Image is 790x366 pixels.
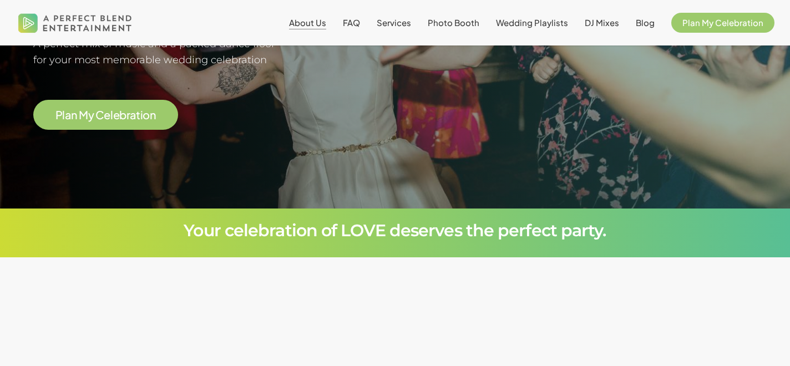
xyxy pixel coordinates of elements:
span: i [140,109,143,120]
span: M [79,109,88,120]
a: Plan My Celebration [671,18,774,27]
span: Photo Booth [428,17,479,28]
span: b [119,109,126,120]
span: Blog [636,17,655,28]
a: About Us [289,18,326,27]
span: C [95,109,104,120]
a: Services [377,18,411,27]
a: Photo Booth [428,18,479,27]
span: P [55,109,63,120]
img: A Perfect Blend Entertainment [16,4,135,41]
span: n [71,109,78,120]
span: y [88,109,94,120]
h3: Your celebration of LOVE deserves the perfect party. [33,222,757,239]
span: DJ Mixes [585,17,619,28]
span: a [65,109,71,120]
span: Services [377,17,411,28]
span: l [62,109,65,120]
span: n [150,109,156,120]
span: o [143,109,150,120]
a: Blog [636,18,655,27]
span: FAQ [343,17,360,28]
span: l [110,109,113,120]
h5: A perfect mix of music and a packed dance floor for your most memorable wedding celebration [33,36,381,68]
a: Plan My Celebration [55,109,156,121]
span: e [104,109,110,120]
span: a [130,109,136,120]
span: r [126,109,130,120]
a: Wedding Playlists [496,18,568,27]
span: Plan My Celebration [682,17,763,28]
a: DJ Mixes [585,18,619,27]
span: About Us [289,17,326,28]
span: t [136,109,140,120]
a: FAQ [343,18,360,27]
span: Wedding Playlists [496,17,568,28]
span: e [113,109,120,120]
